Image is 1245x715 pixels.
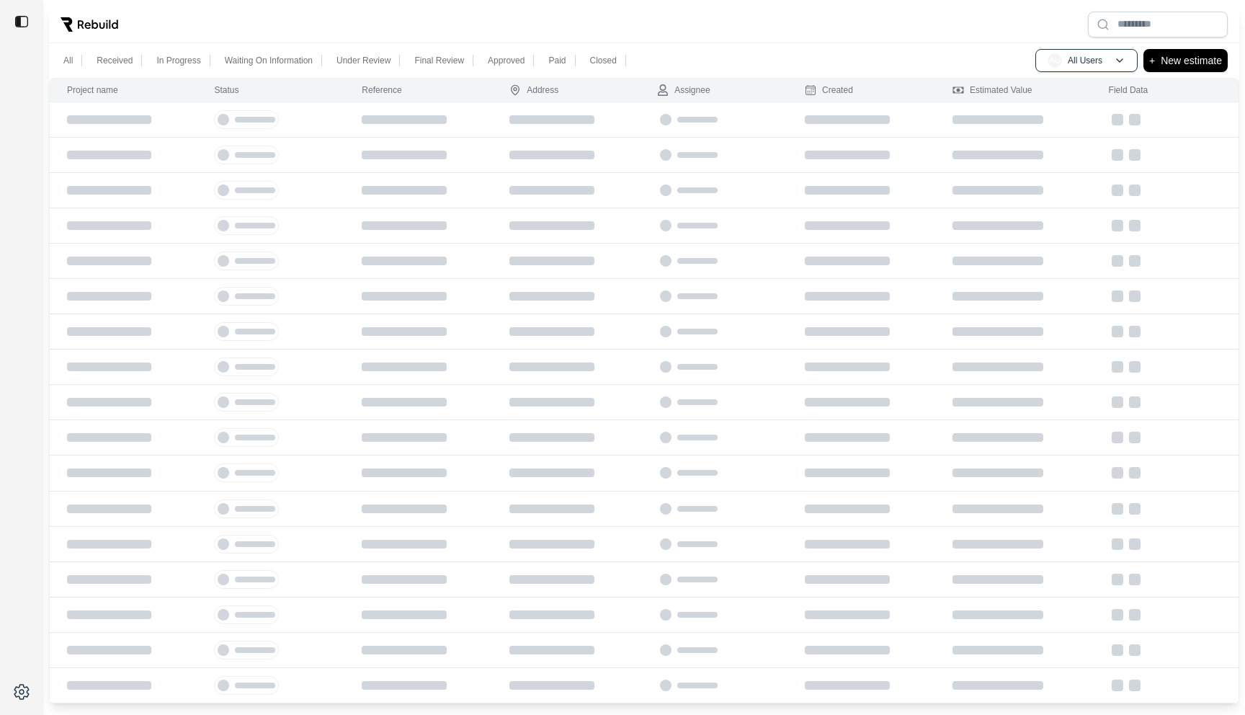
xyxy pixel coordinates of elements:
p: Approved [488,55,525,66]
div: Field Data [1109,84,1148,96]
p: Received [97,55,133,66]
img: Rebuild [61,17,118,32]
img: toggle sidebar [14,14,29,29]
button: AUAll Users [1035,49,1138,72]
div: Estimated Value [952,84,1032,96]
p: Paid [548,55,566,66]
p: + [1149,52,1155,69]
p: Waiting On Information [225,55,313,66]
p: Closed [590,55,617,66]
p: In Progress [156,55,200,66]
div: Address [509,84,558,96]
div: Created [805,84,853,96]
p: All [63,55,73,66]
p: All Users [1068,55,1102,66]
button: +New estimate [1143,49,1228,72]
p: Final Review [414,55,464,66]
p: New estimate [1161,52,1222,69]
div: Status [214,84,238,96]
div: Project name [67,84,118,96]
span: AU [1048,53,1062,68]
p: Under Review [336,55,391,66]
div: Assignee [657,84,710,96]
div: Reference [362,84,401,96]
